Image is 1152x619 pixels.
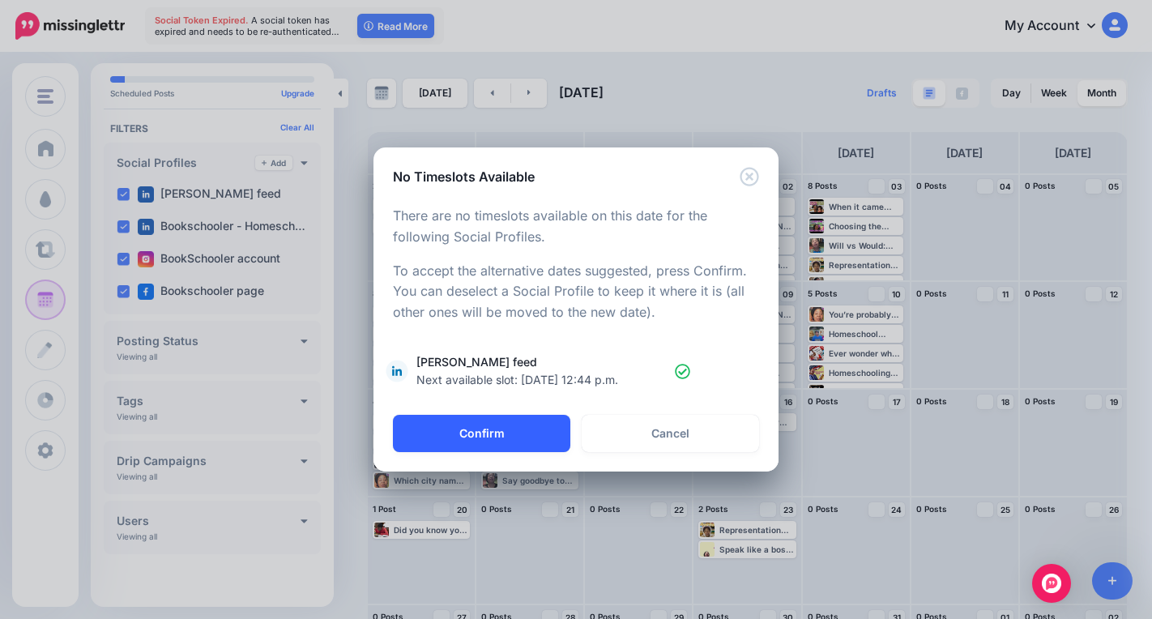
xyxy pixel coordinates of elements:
div: Open Intercom Messenger [1032,564,1071,603]
button: Close [740,167,759,187]
span: [PERSON_NAME] feed [416,353,675,389]
span: Next available slot: [DATE] 12:44 p.m. [416,371,667,389]
p: There are no timeslots available on this date for the following Social Profiles. [393,206,759,248]
button: Confirm [393,415,570,452]
p: To accept the alternative dates suggested, press Confirm. You can deselect a Social Profile to ke... [393,261,759,324]
a: Cancel [582,415,759,452]
h5: No Timeslots Available [393,167,535,186]
a: [PERSON_NAME] feed Next available slot: [DATE] 12:44 p.m. [390,353,762,389]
